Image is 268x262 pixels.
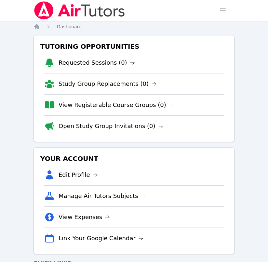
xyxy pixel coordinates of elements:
img: Air Tutors [33,1,126,20]
h3: Tutoring Opportunities [39,41,229,52]
a: Open Study Group Invitations (0) [59,122,163,131]
a: Manage Air Tutors Subjects [59,191,146,201]
a: Link Your Google Calendar [59,234,143,243]
a: Requested Sessions (0) [59,58,135,67]
h3: Your Account [39,153,229,164]
a: Edit Profile [59,170,98,179]
a: Study Group Replacements (0) [59,79,156,88]
span: Dashboard [57,24,82,29]
a: View Expenses [59,213,110,222]
nav: Breadcrumb [33,23,235,30]
a: View Registerable Course Groups (0) [59,100,174,110]
a: Dashboard [57,23,82,30]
